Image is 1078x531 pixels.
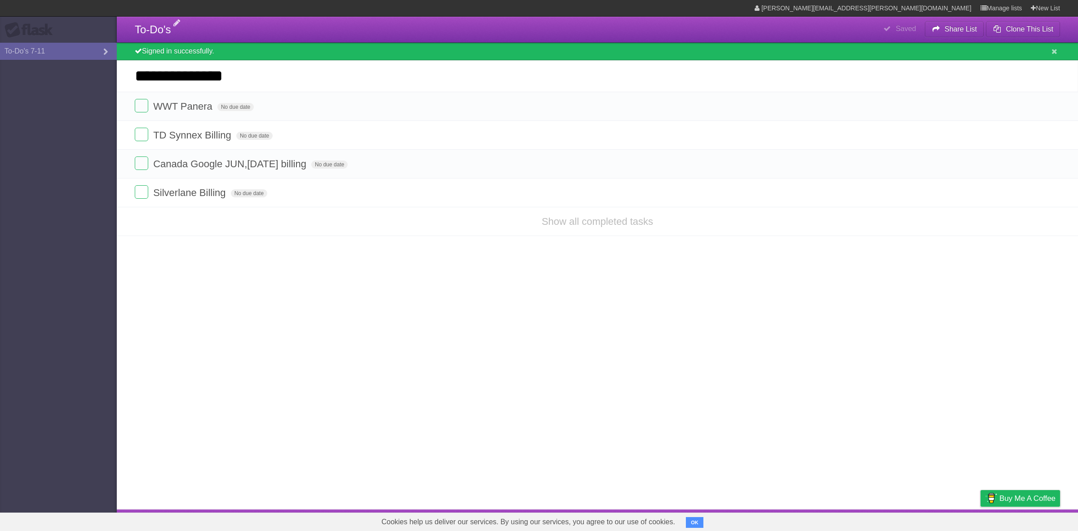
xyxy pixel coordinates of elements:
label: Done [135,128,148,141]
span: WWT Panera [153,101,215,112]
a: Suggest a feature [1003,512,1060,529]
span: Canada Google JUN,[DATE] billing [153,158,309,170]
span: To-Do's [135,23,171,36]
button: Share List [925,21,984,37]
span: No due date [236,132,273,140]
b: Saved [896,25,916,32]
label: Done [135,156,148,170]
button: OK [686,517,703,528]
a: Buy me a coffee [981,490,1060,507]
span: TD Synnex Billing [153,129,234,141]
span: Silverlane Billing [153,187,228,198]
label: Done [135,185,148,199]
span: Buy me a coffee [999,491,1056,506]
div: Flask [4,22,58,38]
img: Buy me a coffee [985,491,997,506]
span: Cookies help us deliver our services. By using our services, you agree to our use of cookies. [372,513,684,531]
a: Terms [938,512,958,529]
a: Privacy [969,512,992,529]
a: Developers [891,512,927,529]
a: About [861,512,880,529]
span: No due date [311,161,348,169]
b: Clone This List [1006,25,1053,33]
a: Show all completed tasks [542,216,653,227]
b: Share List [945,25,977,33]
label: Done [135,99,148,112]
div: Signed in successfully. [117,43,1078,60]
button: Clone This List [986,21,1060,37]
span: No due date [231,189,267,197]
span: No due date [217,103,254,111]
